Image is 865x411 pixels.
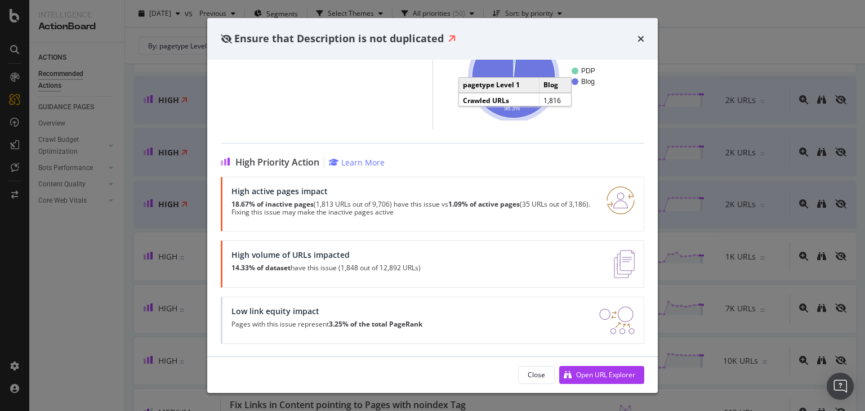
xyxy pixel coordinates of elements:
div: Open Intercom Messenger [827,373,854,400]
span: Ensure that Description is not duplicated [234,32,444,45]
text: Blog [581,78,595,86]
div: times [637,32,644,46]
div: modal [207,18,658,393]
a: Learn More [329,157,385,168]
text: PDP [581,67,595,75]
span: High Priority Action [235,157,319,168]
div: High volume of URLs impacted [231,250,421,260]
strong: 18.67% of inactive pages [231,199,314,209]
img: RO06QsNG.png [607,186,635,215]
div: Learn More [341,157,385,168]
p: have this issue (1,848 out of 12,892 URLs) [231,264,421,272]
div: Open URL Explorer [576,370,635,379]
div: eye-slash [221,34,232,43]
img: DDxVyA23.png [599,306,635,334]
div: Close [528,370,545,379]
strong: 3.25% of the total PageRank [329,319,422,329]
button: Close [518,366,555,384]
strong: 1.09% of active pages [448,199,520,209]
p: (1,813 URLs out of 9,706) have this issue vs (35 URLs out of 3,186). Fixing this issue may make t... [231,200,593,216]
strong: 14.33% of dataset [231,263,291,272]
text: 98.3% [503,105,519,111]
p: Pages with this issue represent [231,320,422,328]
svg: A chart. [456,32,631,120]
button: Open URL Explorer [559,366,644,384]
img: e5DMFwAAAABJRU5ErkJggg== [614,250,635,278]
div: High active pages impact [231,186,593,196]
div: Low link equity impact [231,306,422,316]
